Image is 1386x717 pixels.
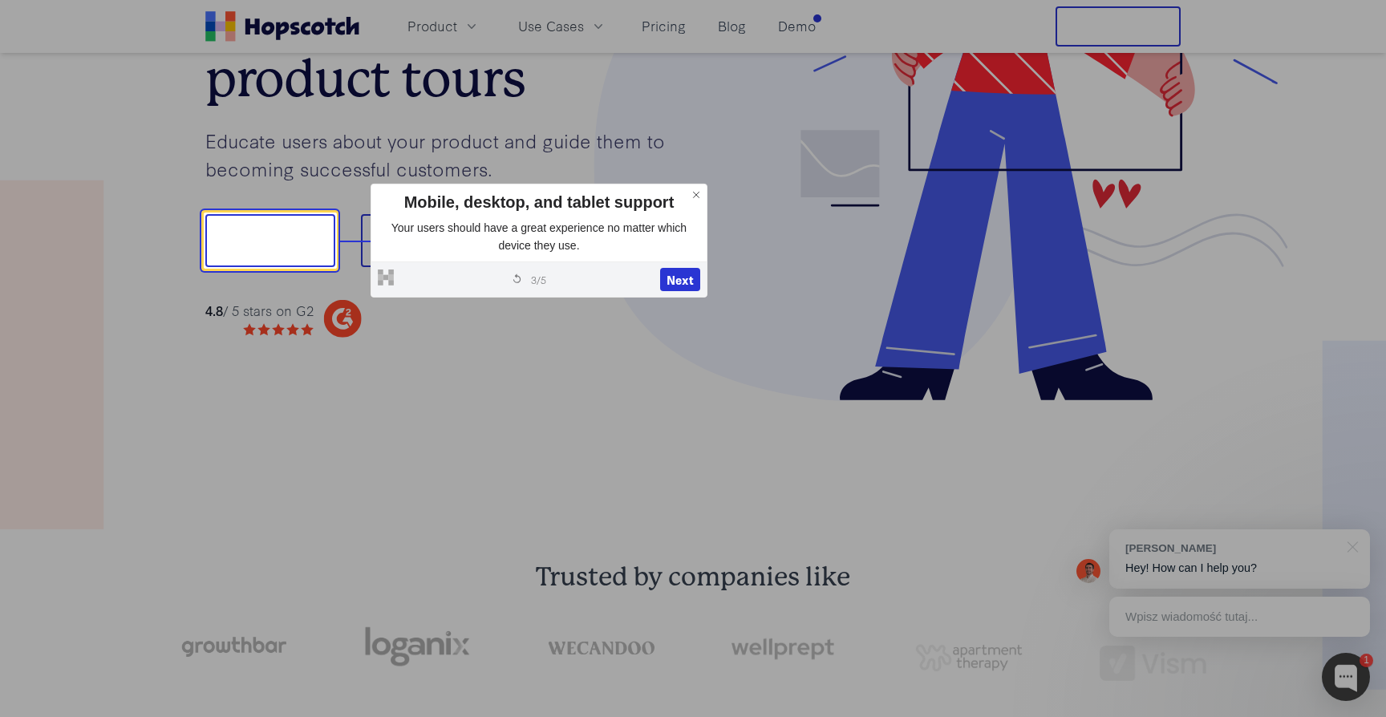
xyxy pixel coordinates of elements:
div: 1 [1360,654,1373,667]
p: Your users should have a great experience no matter which device they use. [378,220,700,254]
img: wecandoo-logo [548,639,654,654]
img: wellprept logo [731,634,838,663]
img: Mark Spera [1076,559,1100,583]
button: Next [660,268,700,292]
button: Show me! [205,214,335,267]
img: png-apartment-therapy-house-studio-apartment-home [915,644,1022,671]
h2: Trusted by companies like [103,561,1283,593]
div: / 5 stars on G2 [205,301,314,321]
img: loganix-logo [363,619,470,675]
button: Book a demo [361,214,517,267]
strong: 4.8 [205,301,223,319]
a: Pricing [635,13,692,39]
p: Educate users about your product and guide them to becoming successful customers. [205,127,693,182]
img: vism logo [1100,645,1206,680]
a: Home [205,11,359,42]
div: Mobile, desktop, and tablet support [378,191,700,213]
span: Product [407,16,457,36]
a: Blog [711,13,752,39]
div: Wpisz wiadomość tutaj... [1109,597,1370,637]
button: Product [398,13,489,39]
span: 3 / 5 [531,272,546,286]
p: Hey! How can I help you? [1125,560,1354,577]
img: growthbar-logo [180,637,286,657]
div: [PERSON_NAME] [1125,541,1338,556]
span: Use Cases [518,16,584,36]
a: Demo [772,13,822,39]
button: Use Cases [509,13,616,39]
button: Free Trial [1056,6,1181,47]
